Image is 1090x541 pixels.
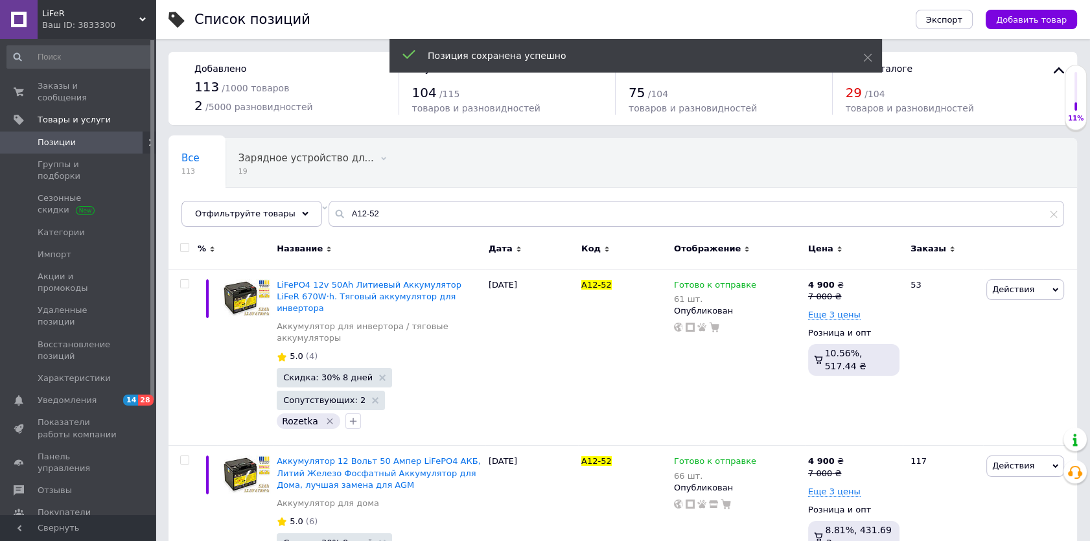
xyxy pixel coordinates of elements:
[926,15,962,25] span: Экспорт
[306,516,318,526] span: (6)
[629,103,757,113] span: товаров и разновидностей
[674,482,802,494] div: Опубликован
[674,456,756,470] span: Готово к отправке
[38,417,120,440] span: Показатели работы компании
[138,395,153,406] span: 28
[277,280,461,313] a: LiFePO4 12v 50Ah Литиевый Аккумулятор LiFeR 670W·h. Тяговый аккумулятор для инвертора
[485,269,578,446] div: [DATE]
[238,167,374,176] span: 19
[38,339,120,362] span: Восстановление позиций
[38,227,85,238] span: Категории
[222,83,289,93] span: / 1000 товаров
[198,243,206,255] span: %
[674,471,756,481] div: 66 шт.
[38,114,111,126] span: Товары и услуги
[629,85,645,100] span: 75
[220,279,270,317] img: LiFePO4 12v 50Ah Литиевый Аккумулятор LiFeR 670W·h. Тяговый аккумулятор для инвертора
[42,8,139,19] span: LiFeR
[181,167,200,176] span: 113
[194,13,310,27] div: Список позиций
[283,373,373,382] span: Скидка: 30% 8 дней
[38,159,120,182] span: Группы и подборки
[283,396,365,404] span: Сопутствующих: 2
[808,280,835,290] b: 4 900
[277,498,379,509] a: Аккумулятор для дома
[808,456,835,466] b: 4 900
[916,10,973,29] button: Экспорт
[38,507,91,518] span: Покупатели
[412,103,540,113] span: товаров и разновидностей
[489,243,513,255] span: Дата
[194,98,203,113] span: 2
[123,395,138,406] span: 14
[277,321,482,344] a: Аккумулятор для инвертора / тяговые аккумуляторы
[648,89,668,99] span: / 104
[181,201,315,213] span: Инвертор 12 220. Преоб...
[996,15,1067,25] span: Добавить товар
[674,294,756,304] div: 61 шт.
[825,348,866,371] span: 10.56%, 517.44 ₴
[6,45,152,69] input: Поиск
[282,416,318,426] span: Rozetka
[428,49,831,62] div: Позиция сохранена успешно
[808,487,861,497] span: Еще 3 цены
[38,373,111,384] span: Характеристики
[329,201,1064,227] input: Поиск по названию позиции, артикулу и поисковым запросам
[306,351,318,361] span: (4)
[864,89,885,99] span: / 104
[903,269,983,446] div: 53
[38,395,97,406] span: Уведомления
[581,456,612,466] span: A12-52
[808,327,899,339] div: Розница и опт
[439,89,459,99] span: / 115
[168,188,341,237] div: Инвертор 12 220. Преобразователь напряжения
[290,516,303,526] span: 5.0
[38,305,120,328] span: Удаленные позиции
[220,455,270,493] img: Аккумулятор 12 Вольт 50 Ампер LiFePO4 АКБ, Литий Железо Фосфатный Аккумулятор для Дома, лучшая за...
[205,102,313,112] span: / 5000 разновидностей
[38,80,120,104] span: Заказы и сообщения
[986,10,1077,29] button: Добавить товар
[38,485,72,496] span: Отзывы
[38,249,71,260] span: Импорт
[846,85,862,100] span: 29
[808,455,844,467] div: ₴
[238,152,374,164] span: Зарядное устройство дл...
[808,279,844,291] div: ₴
[277,456,481,489] a: Аккумулятор 12 Вольт 50 Ампер LiFePO4 АКБ, Литий Железо Фосфатный Аккумулятор для Дома, лучшая за...
[992,284,1034,294] span: Действия
[808,504,899,516] div: Розница и опт
[581,280,612,290] span: A12-52
[910,243,946,255] span: Заказы
[325,416,335,426] svg: Удалить метку
[674,305,802,317] div: Опубликован
[38,271,120,294] span: Акции и промокоды
[808,310,861,320] span: Еще 3 цены
[194,79,219,95] span: 113
[808,243,833,255] span: Цена
[290,351,303,361] span: 5.0
[674,243,741,255] span: Отображение
[992,461,1034,470] span: Действия
[581,243,601,255] span: Код
[194,63,246,74] span: Добавлено
[38,137,76,148] span: Позиции
[195,209,296,218] span: Отфильтруйте товары
[846,103,974,113] span: товаров и разновидностей
[277,243,323,255] span: Название
[38,451,120,474] span: Панель управления
[808,468,844,479] div: 7 000 ₴
[226,139,400,188] div: Зарядное устройство для LiFePO4 аккумуляторов 12V 24V 36V 48V
[674,280,756,294] span: Готово к отправке
[42,19,156,31] div: Ваш ID: 3833300
[181,152,200,164] span: Все
[1065,114,1086,123] div: 11%
[412,85,437,100] span: 104
[38,192,120,216] span: Сезонные скидки
[808,291,844,303] div: 7 000 ₴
